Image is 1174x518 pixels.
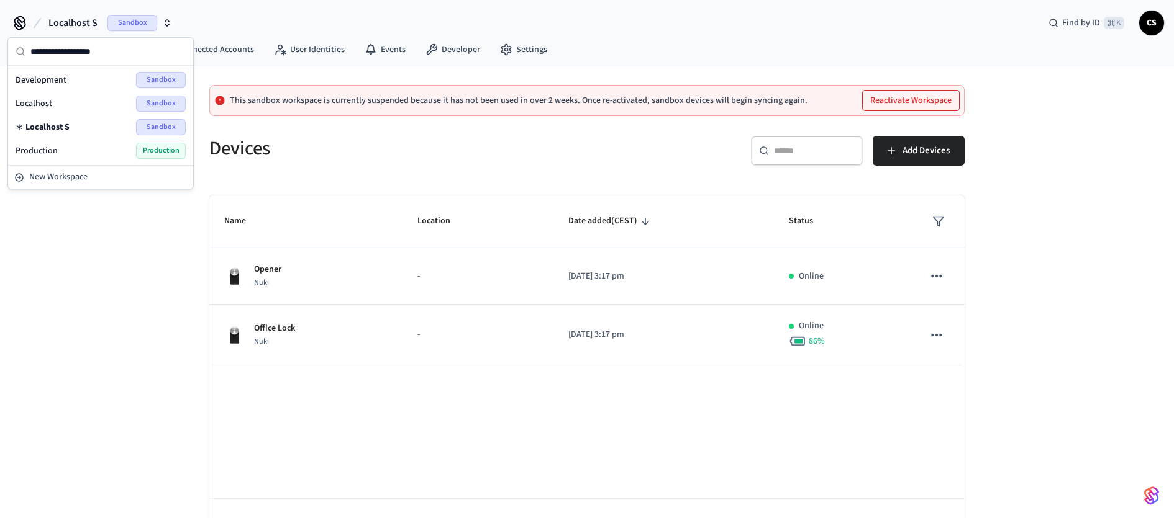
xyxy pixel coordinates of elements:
table: sticky table [209,195,965,365]
a: Developer [416,38,490,61]
span: Date added(CEST) [568,212,653,231]
span: Nuki [254,277,269,288]
span: Development [16,74,66,86]
span: Add Devices [903,143,950,159]
p: [DATE] 3:17 pm [568,270,759,283]
a: Settings [490,38,557,61]
a: Connected Accounts [152,38,264,61]
span: Sandbox [136,72,186,88]
p: Opener [254,263,281,276]
div: Suggestions [8,66,193,165]
button: Reactivate Workspace [863,91,959,110]
p: [DATE] 3:17 pm [568,328,759,341]
span: Sandbox [136,96,186,112]
span: Status [789,212,829,231]
span: Find by ID [1062,17,1100,29]
button: New Workspace [9,167,192,187]
span: Production [16,145,58,157]
a: User Identities [264,38,355,61]
p: - [417,270,539,283]
p: This sandbox workspace is currently suspended because it has not been used in over 2 weeks. Once ... [230,96,808,105]
span: 86 % [809,335,825,347]
img: Nuki Smart Lock 3.0 Pro Black, Front [224,325,244,345]
span: Production [136,143,186,159]
span: ⌘ K [1104,17,1124,29]
p: Office Lock [254,322,295,335]
img: SeamLogoGradient.69752ec5.svg [1144,486,1159,506]
span: Sandbox [136,119,186,135]
span: Localhost S [25,121,70,133]
button: Add Devices [873,136,965,166]
span: Localhost [16,97,52,110]
p: Online [799,270,824,283]
span: New Workspace [29,171,88,184]
span: Location [417,212,466,231]
button: CS [1139,11,1164,35]
img: Nuki Smart Lock 3.0 Pro Black, Front [224,266,244,286]
span: Nuki [254,336,269,347]
p: Online [799,319,824,333]
span: Sandbox [107,15,157,31]
h5: Devices [209,136,580,161]
p: - [417,328,539,341]
span: Localhost S [48,16,98,30]
span: Name [224,212,262,231]
span: CS [1140,12,1163,34]
div: Find by ID⌘ K [1039,12,1134,34]
a: Events [355,38,416,61]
